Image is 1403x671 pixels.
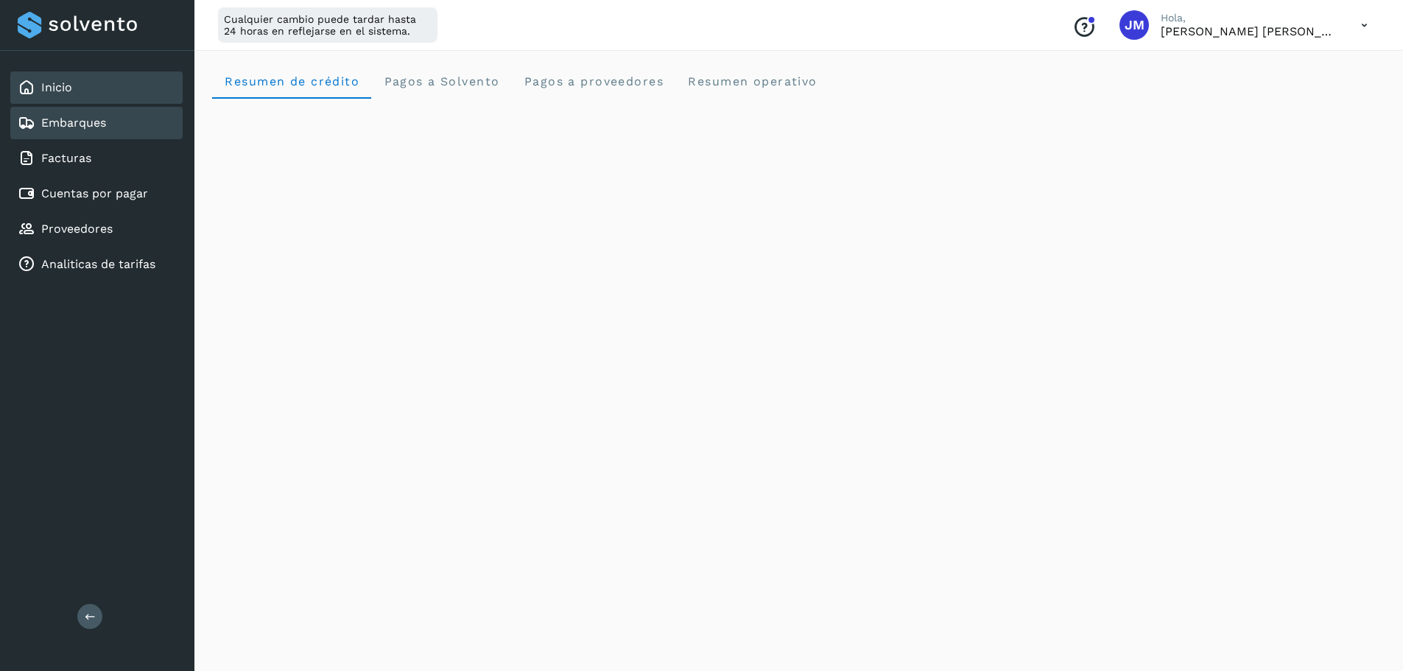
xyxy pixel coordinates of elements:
div: Facturas [10,142,183,175]
span: Resumen de crédito [224,74,359,88]
span: Resumen operativo [687,74,817,88]
div: Inicio [10,71,183,104]
a: Embarques [41,116,106,130]
a: Proveedores [41,222,113,236]
div: Cuentas por pagar [10,178,183,210]
div: Analiticas de tarifas [10,248,183,281]
a: Analiticas de tarifas [41,257,155,271]
div: Cualquier cambio puede tardar hasta 24 horas en reflejarse en el sistema. [218,7,437,43]
span: Pagos a Solvento [383,74,499,88]
span: Pagos a proveedores [523,74,664,88]
a: Inicio [41,80,72,94]
a: Facturas [41,151,91,165]
div: Embarques [10,107,183,139]
p: Hola, [1161,12,1337,24]
div: Proveedores [10,213,183,245]
p: Jairo Mendez Sastre [1161,24,1337,38]
a: Cuentas por pagar [41,186,148,200]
